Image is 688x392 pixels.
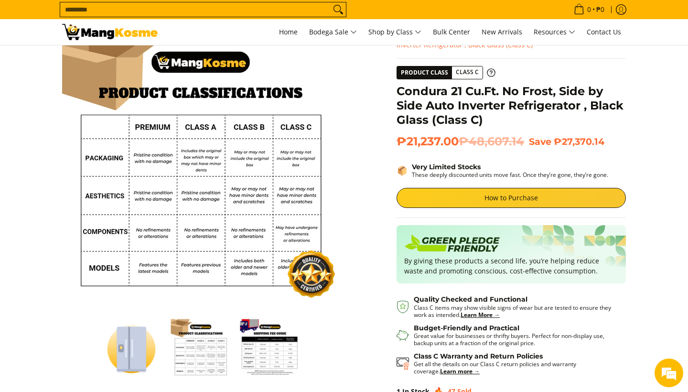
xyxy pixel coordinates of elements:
span: Bulk Center [433,27,470,36]
p: By giving these products a second life, you’re helping reduce waste and promoting conscious, cost... [404,256,618,276]
span: ₱21,237.00 [397,134,524,149]
a: Bodega Sale [304,19,362,45]
strong: Budget-Friendly and Practical [414,324,519,332]
span: We're online! [55,120,132,217]
p: Get all the details on our Class C return policies and warranty coverage. [414,360,616,375]
img: Condura 21 Cu.Ft. No Frost, Side by Side Auto Inverter Refrigerator , Black Glass (Class C)-2 [171,319,231,379]
span: Shop by Class [368,26,421,38]
span: New Arrivals [482,27,522,36]
strong: Quality Checked and Functional [414,295,527,304]
span: • [571,4,607,15]
p: Class C items may show visible signs of wear but are tested to ensure they work as intended. [414,304,616,318]
img: Condura 21 Cu. Ft. Inverter Refrigerator (Class C) l Mang Kosme [62,24,158,40]
a: Learn More → [461,311,500,319]
span: Bodega Sale [309,26,357,38]
strong: Class C Warranty and Return Policies [414,352,543,360]
span: Save [529,136,551,147]
img: mang-kosme-shipping-fee-guide-infographic [240,319,300,379]
span: ₱27,370.14 [554,136,604,147]
strong: Very Limited Stocks [412,163,481,171]
span: Resources [534,26,575,38]
span: Home [279,27,298,36]
nav: Main Menu [167,19,626,45]
del: ₱48,607.14 [459,134,524,149]
div: Chat with us now [50,54,161,66]
a: Bulk Center [428,19,475,45]
button: Search [331,2,346,17]
span: 0 [586,6,592,13]
h1: Condura 21 Cu.Ft. No Frost, Side by Side Auto Inverter Refrigerator , Black Glass (Class C) [397,84,626,127]
div: Minimize live chat window [157,5,180,28]
span: Product Class [397,66,452,79]
a: Learn more → [440,367,480,375]
textarea: Type your message and hit 'Enter' [5,261,182,294]
a: Home [274,19,302,45]
span: ₱0 [595,6,606,13]
a: How to Purchase [397,188,626,208]
a: New Arrivals [477,19,527,45]
img: Condura 21 Cu.Ft. No Frost, Side by Side Auto Inverter Refrigerator , Black Glass (Class C)-1 [102,319,161,379]
span: Contact Us [587,27,621,36]
a: Product Class Class C [397,66,495,79]
p: These deeply discounted units move fast. Once they’re gone, they’re gone. [412,171,608,178]
p: Great value for businesses or thrifty buyers. Perfect for non-display use, backup units at a frac... [414,332,616,347]
img: Condura 21 Cu.Ft. No Frost, Side by Side Auto Inverter Refrigerator , Black Glass (Class C) [62,26,339,304]
a: Resources [529,19,580,45]
span: Condura 21 Cu.Ft. No Frost, Side by Side Auto Inverter Refrigerator , Black Glass (Class C) [397,28,602,49]
a: Shop by Class [364,19,426,45]
a: Contact Us [582,19,626,45]
span: Class C [452,66,483,78]
img: Badge sustainability green pledge friendly [404,233,500,256]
